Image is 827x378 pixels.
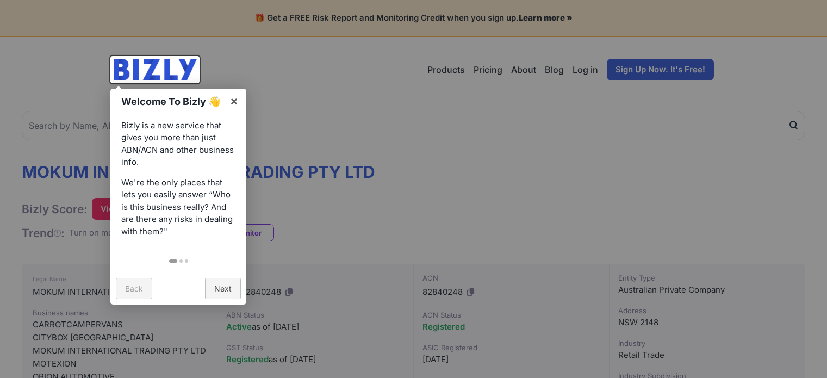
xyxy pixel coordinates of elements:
[121,177,235,238] p: We're the only places that lets you easily answer “Who is this business really? And are there any...
[222,89,246,113] a: ×
[116,278,152,299] a: Back
[121,94,224,109] h1: Welcome To Bizly 👋
[121,120,235,169] p: Bizly is a new service that gives you more than just ABN/ACN and other business info.
[205,278,241,299] a: Next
